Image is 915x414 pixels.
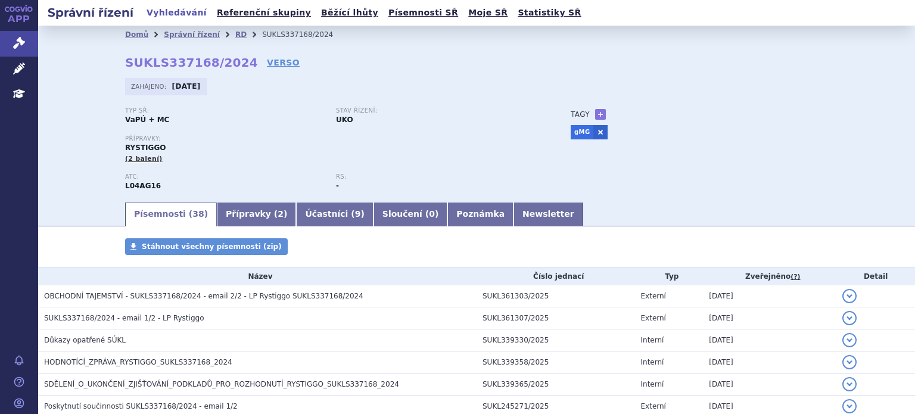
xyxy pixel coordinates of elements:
td: [DATE] [703,329,836,351]
p: RS: [336,173,535,180]
span: Externí [641,292,666,300]
th: Zveřejněno [703,267,836,285]
a: RD [235,30,247,39]
span: Interní [641,336,664,344]
td: SUKL339330/2025 [477,329,635,351]
li: SUKLS337168/2024 [262,26,348,43]
p: Stav řízení: [336,107,535,114]
p: Přípravky: [125,135,547,142]
p: Typ SŘ: [125,107,324,114]
button: detail [842,399,857,413]
span: Externí [641,402,666,410]
span: 0 [429,209,435,219]
a: + [595,109,606,120]
a: gMG [571,125,593,139]
a: Účastníci (9) [296,203,373,226]
a: Poznámka [447,203,513,226]
span: Externí [641,314,666,322]
td: [DATE] [703,373,836,396]
span: Stáhnout všechny písemnosti (zip) [142,242,282,251]
a: Domů [125,30,148,39]
a: Písemnosti (38) [125,203,217,226]
td: SUKL339365/2025 [477,373,635,396]
strong: - [336,182,339,190]
span: 38 [192,209,204,219]
span: SDĚLENÍ_O_UKONČENÍ_ZJIŠŤOVÁNÍ_PODKLADŮ_PRO_ROZHODNUTÍ_RYSTIGGO_SUKLS337168_2024 [44,380,399,388]
span: Důkazy opatřené SÚKL [44,336,126,344]
td: SUKL339358/2025 [477,351,635,373]
a: Stáhnout všechny písemnosti (zip) [125,238,288,255]
p: ATC: [125,173,324,180]
span: SUKLS337168/2024 - email 1/2 - LP Rystiggo [44,314,204,322]
a: Vyhledávání [143,5,210,21]
span: HODNOTÍCÍ_ZPRÁVA_RYSTIGGO_SUKLS337168_2024 [44,358,232,366]
a: Písemnosti SŘ [385,5,462,21]
abbr: (?) [790,273,800,281]
span: (2 balení) [125,155,163,163]
a: Přípravky (2) [217,203,296,226]
th: Detail [836,267,915,285]
td: SUKL361303/2025 [477,285,635,307]
td: [DATE] [703,285,836,307]
strong: VaPÚ + MC [125,116,169,124]
a: Běžící lhůty [318,5,382,21]
span: 9 [355,209,361,219]
th: Název [38,267,477,285]
strong: [DATE] [172,82,201,91]
button: detail [842,311,857,325]
span: Interní [641,380,664,388]
span: Zahájeno: [131,82,169,91]
span: RYSTIGGO [125,144,166,152]
button: detail [842,355,857,369]
td: SUKL361307/2025 [477,307,635,329]
a: VERSO [267,57,300,69]
a: Newsletter [513,203,583,226]
button: detail [842,377,857,391]
td: [DATE] [703,351,836,373]
a: Správní řízení [164,30,220,39]
a: Statistiky SŘ [514,5,584,21]
a: Sloučení (0) [374,203,447,226]
span: Interní [641,358,664,366]
strong: SUKLS337168/2024 [125,55,258,70]
button: detail [842,289,857,303]
span: OBCHODNÍ TAJEMSTVÍ - SUKLS337168/2024 - email 2/2 - LP Rystiggo SUKLS337168/2024 [44,292,363,300]
strong: UKO [336,116,353,124]
strong: ROZANOLIXIZUMAB [125,182,161,190]
a: Referenční skupiny [213,5,315,21]
button: detail [842,333,857,347]
th: Číslo jednací [477,267,635,285]
a: Moje SŘ [465,5,511,21]
h2: Správní řízení [38,4,143,21]
td: [DATE] [703,307,836,329]
h3: Tagy [571,107,590,122]
span: 2 [278,209,284,219]
span: Poskytnutí součinnosti SUKLS337168/2024 - email 1/2 [44,402,238,410]
th: Typ [635,267,704,285]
